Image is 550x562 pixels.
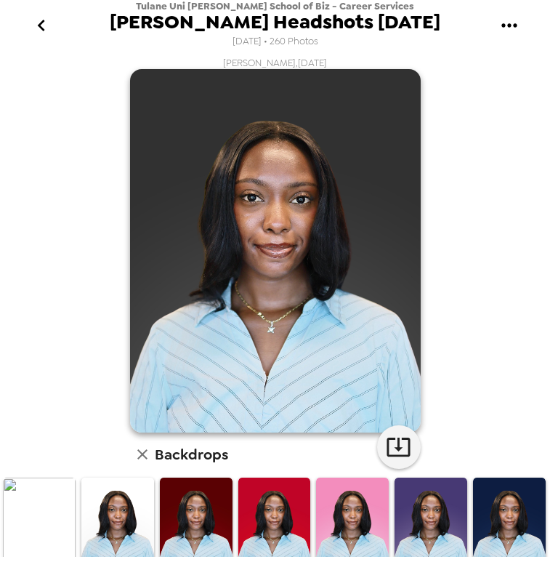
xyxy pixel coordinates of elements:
h6: Backdrops [155,443,228,466]
span: [PERSON_NAME] , [DATE] [223,57,327,69]
span: [DATE] • 260 Photos [232,32,318,52]
img: user [130,69,421,433]
span: [PERSON_NAME] Headshots [DATE] [110,12,440,32]
button: gallery menu [485,2,533,49]
button: go back [17,2,65,49]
